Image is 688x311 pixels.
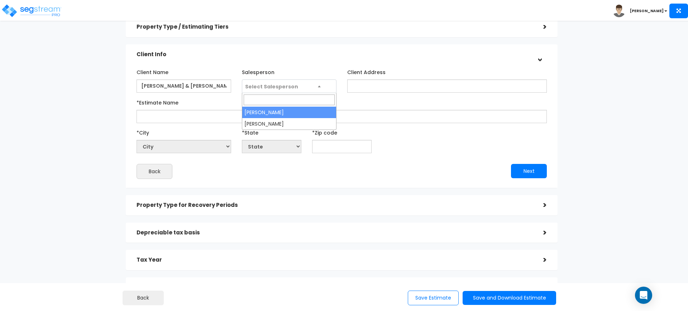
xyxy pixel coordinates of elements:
div: > [534,47,545,62]
span: Select Salesperson [245,83,298,90]
img: avatar.png [613,5,625,17]
button: Next [511,164,547,178]
a: Back [123,291,164,305]
h5: Property Type / Estimating Tiers [137,24,532,30]
li: [PERSON_NAME] [242,118,336,130]
div: > [532,227,547,238]
label: Salesperson [242,66,274,76]
div: Open Intercom Messenger [635,287,652,304]
div: > [532,21,547,33]
label: *Zip code [312,127,337,136]
label: *City [137,127,149,136]
button: Back [137,164,172,179]
div: > [532,282,547,293]
img: logo_pro_r.png [1,4,62,18]
button: Save Estimate [408,291,459,305]
h5: Client Info [137,52,532,58]
div: > [532,200,547,211]
div: > [532,254,547,266]
h5: Property Type for Recovery Periods [137,202,532,208]
label: *Estimate Name [137,97,178,106]
button: Save and Download Estimate [463,291,556,305]
li: [PERSON_NAME] [242,107,336,118]
h5: Tax Year [137,257,532,263]
label: *State [242,127,258,136]
label: Client Address [347,66,386,76]
label: Client Name [137,66,168,76]
b: [PERSON_NAME] [630,8,664,14]
h5: Depreciable tax basis [137,230,532,236]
